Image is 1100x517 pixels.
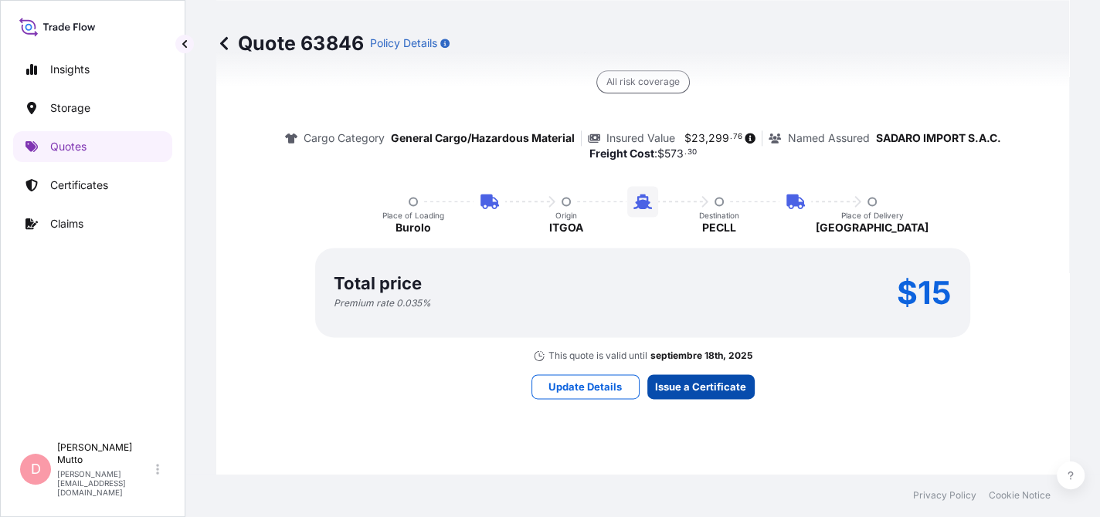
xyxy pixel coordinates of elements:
[396,220,431,235] p: Burolo
[50,100,90,116] p: Storage
[57,441,153,466] p: [PERSON_NAME] Mutto
[657,148,664,159] span: $
[391,130,575,146] p: General Cargo/Hazardous Material
[989,489,1051,502] a: Cookie Notice
[31,461,41,477] span: D
[913,489,976,502] a: Privacy Policy
[708,133,729,144] span: 299
[841,211,904,220] p: Place of Delivery
[705,133,708,144] span: ,
[50,139,87,154] p: Quotes
[606,130,675,146] p: Insured Value
[13,208,172,239] a: Claims
[691,133,705,144] span: 23
[548,379,622,394] p: Update Details
[897,280,952,305] p: $15
[684,133,691,144] span: $
[50,177,108,193] p: Certificates
[650,350,752,362] p: septiembre 18th, 2025
[57,469,153,497] p: [PERSON_NAME][EMAIL_ADDRESS][DOMAIN_NAME]
[555,211,577,220] p: Origin
[687,150,696,155] span: 30
[13,131,172,162] a: Quotes
[548,350,647,362] p: This quote is valid until
[589,146,697,161] p: :
[787,130,869,146] p: Named Assured
[370,35,437,51] p: Policy Details
[13,93,172,123] a: Storage
[382,211,444,220] p: Place of Loading
[589,147,654,160] b: Freight Cost
[334,297,431,309] p: Premium rate 0.035 %
[730,134,732,140] span: .
[531,374,640,399] button: Update Details
[699,211,739,220] p: Destination
[50,216,83,231] p: Claims
[216,31,364,56] p: Quote 63846
[13,54,172,85] a: Insights
[664,148,684,159] span: 573
[875,130,1000,146] p: SADARO IMPORT S.A.C.
[304,130,385,146] p: Cargo Category
[549,220,583,235] p: ITGOA
[50,62,90,77] p: Insights
[655,379,746,394] p: Issue a Certificate
[816,220,929,235] p: [GEOGRAPHIC_DATA]
[334,275,422,291] p: Total price
[732,134,742,140] span: 76
[684,150,687,155] span: .
[647,374,755,399] button: Issue a Certificate
[702,220,736,235] p: PECLL
[13,170,172,201] a: Certificates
